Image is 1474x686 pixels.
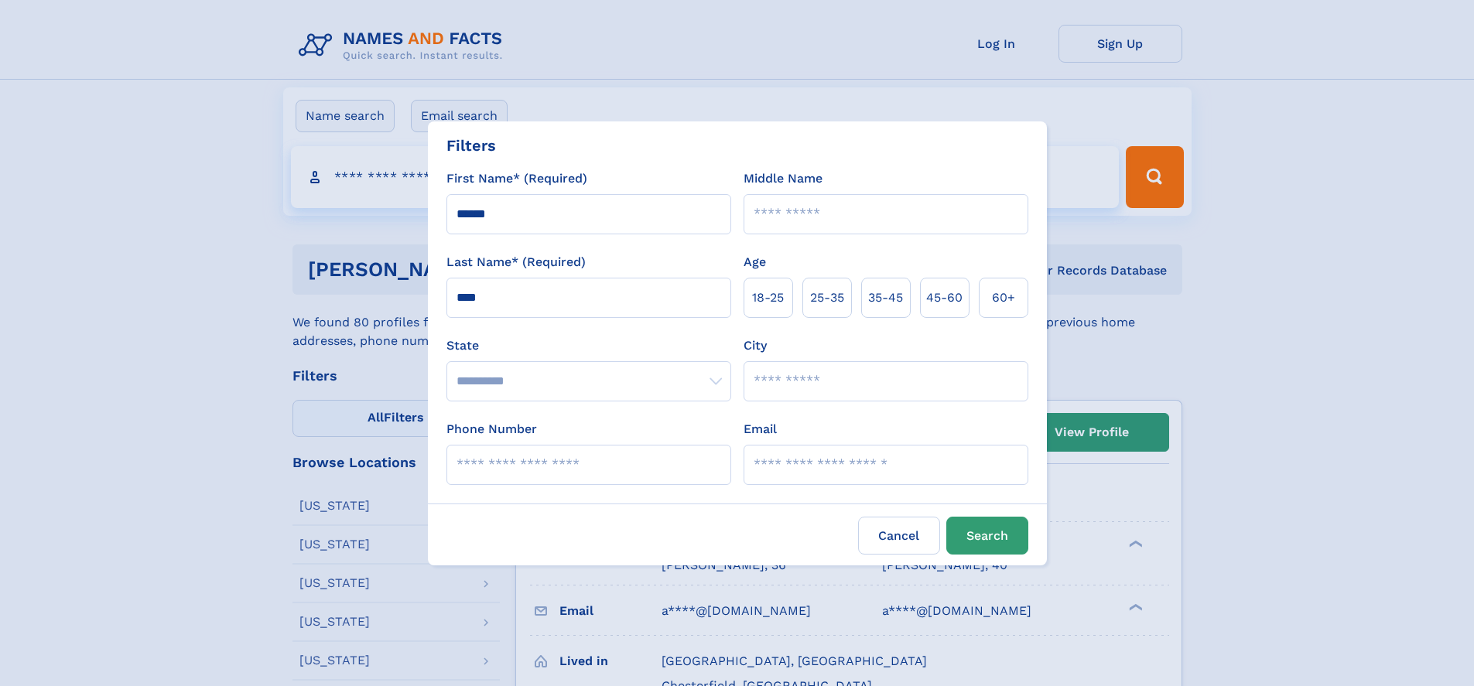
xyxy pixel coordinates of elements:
[858,517,940,555] label: Cancel
[446,134,496,157] div: Filters
[744,420,777,439] label: Email
[744,169,822,188] label: Middle Name
[926,288,963,307] span: 45‑60
[446,169,587,188] label: First Name* (Required)
[744,336,767,355] label: City
[992,288,1015,307] span: 60+
[446,420,537,439] label: Phone Number
[868,288,903,307] span: 35‑45
[810,288,844,307] span: 25‑35
[752,288,784,307] span: 18‑25
[446,336,731,355] label: State
[946,517,1028,555] button: Search
[446,253,586,271] label: Last Name* (Required)
[744,253,766,271] label: Age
